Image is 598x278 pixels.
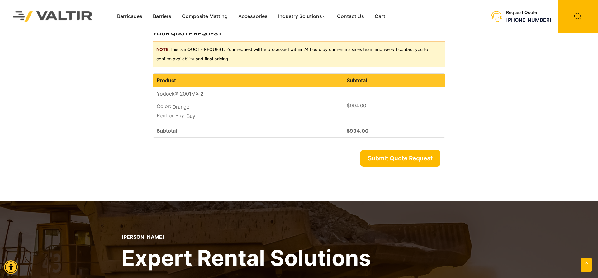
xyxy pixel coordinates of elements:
[5,3,101,30] img: Valtir Rentals
[148,12,177,21] a: Barriers
[332,12,369,21] a: Contact Us
[273,12,332,21] a: Industry Solutions
[506,10,551,15] div: Request Quote
[233,12,273,21] a: Accessories
[153,74,343,87] th: Product
[581,258,592,272] a: Open this option
[177,12,233,21] a: Composite Matting
[157,102,339,112] p: Orange
[156,47,170,52] b: NOTE:
[153,29,445,38] h3: Your quote request
[347,128,350,134] span: $
[506,17,551,23] a: call (888) 496-3625
[121,244,371,272] h2: Expert Rental Solutions
[157,112,339,121] p: Buy
[4,260,18,274] div: Accessibility Menu
[347,102,350,109] span: $
[153,41,445,67] div: This is a QUOTE REQUEST. Your request will be processed within 24 hours by our rentals sales team...
[153,87,343,124] td: Yodock® 2001M
[347,128,368,134] bdi: 994.00
[343,74,445,87] th: Subtotal
[347,102,366,109] bdi: 994.00
[121,234,371,240] p: [PERSON_NAME]
[157,102,171,110] dt: Color:
[369,12,391,21] a: Cart
[153,124,343,137] th: Subtotal
[112,12,148,21] a: Barricades
[196,91,203,97] strong: × 2
[360,150,440,167] button: Submit Quote Request
[157,112,185,119] dt: Rent or Buy:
